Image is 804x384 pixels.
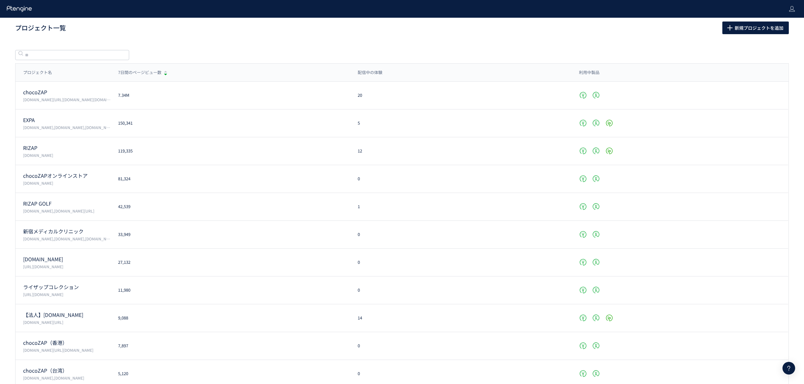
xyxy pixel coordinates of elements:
[23,375,110,381] p: chocozap.tw,chocozap.17fit.com
[110,120,350,126] div: 150,341
[350,176,571,182] div: 0
[350,204,571,210] div: 1
[23,144,110,152] p: RIZAP
[350,259,571,265] div: 0
[358,70,382,76] span: 配信中の体験
[23,208,110,214] p: www.rizap-golf.jp,rizap-golf.ns-test.work/lp/3anniversary-cp/
[110,343,350,349] div: 7,897
[23,200,110,207] p: RIZAP GOLF
[15,23,708,33] h1: プロジェクト一覧
[350,148,571,154] div: 12
[23,292,110,297] p: https://shop.rizap.jp/
[350,287,571,293] div: 0
[110,371,350,377] div: 5,120
[735,22,783,34] span: 新規プロジェクトを追加
[110,92,350,98] div: 7.34M
[23,116,110,124] p: EXPA
[23,70,52,76] span: プロジェクト名
[23,339,110,346] p: chocoZAP（香港）
[118,70,161,76] span: 7日間のページビュー数
[350,120,571,126] div: 5
[23,125,110,130] p: vivana.jp,expa-official.jp,reserve-expa.jp
[110,204,350,210] div: 42,539
[23,367,110,374] p: chocoZAP（台湾）
[350,371,571,377] div: 0
[23,89,110,96] p: chocoZAP
[110,287,350,293] div: 11,980
[350,232,571,238] div: 0
[110,315,350,321] div: 9,088
[23,228,110,235] p: 新宿メディカルクリニック
[350,343,571,349] div: 0
[23,347,110,353] p: chocozap-hk.com/,chocozaphk.gymmasteronline.com/
[110,232,350,238] div: 33,949
[23,236,110,241] p: shinjuku3chome-medical.jp,shinjuku3-mc.reserve.ne.jp,www.shinjukumc.com/,shinjukumc.net/,smc-glp1...
[722,22,789,34] button: 新規プロジェクトを追加
[23,319,110,325] p: www.rizap.jp/lp/corp/healthseminar/
[110,176,350,182] div: 81,324
[23,264,110,269] p: https://medical.chocozap.jp
[350,92,571,98] div: 20
[23,172,110,179] p: chocoZAPオンラインストア
[23,152,110,158] p: www.rizap.jp
[110,259,350,265] div: 27,132
[23,180,110,186] p: chocozap.shop
[23,256,110,263] p: medical.chocozap.jp
[23,97,110,102] p: chocozap.jp/,zap-id.jp/,web.my-zap.jp/,liff.campaign.chocozap.sumiyoku.jp/
[23,311,110,319] p: 【法人】rizap.jp
[350,315,571,321] div: 14
[23,283,110,291] p: ライザップコレクション
[110,148,350,154] div: 119,335
[579,70,600,76] span: 利用中製品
